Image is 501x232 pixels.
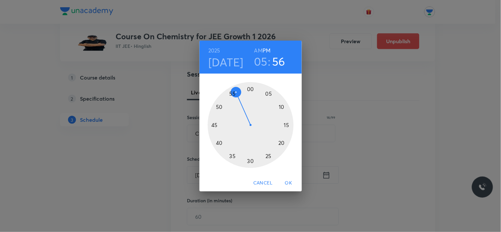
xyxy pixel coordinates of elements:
button: Cancel [251,177,275,189]
button: 56 [272,54,285,68]
button: AM [254,46,263,55]
button: [DATE] [208,55,243,69]
button: 2025 [208,46,220,55]
span: OK [281,179,297,187]
h3: : [268,54,271,68]
span: Cancel [253,179,272,187]
button: PM [263,46,270,55]
button: 05 [254,54,268,68]
button: OK [278,177,299,189]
